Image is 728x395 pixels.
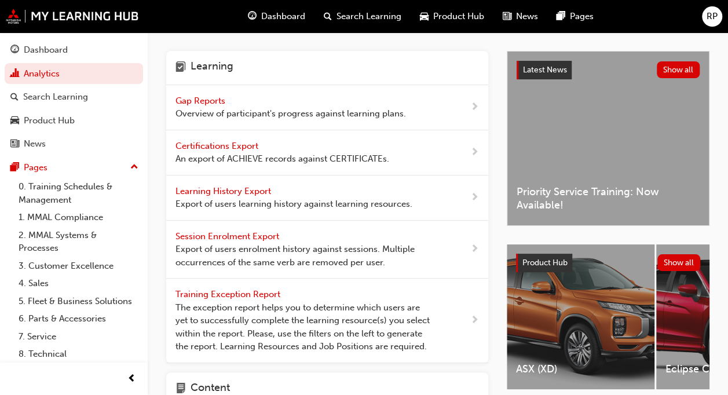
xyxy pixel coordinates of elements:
[570,10,594,23] span: Pages
[10,139,19,149] span: news-icon
[470,242,479,257] span: next-icon
[516,363,645,376] span: ASX (XD)
[324,9,332,24] span: search-icon
[10,45,19,56] span: guage-icon
[14,275,143,292] a: 4. Sales
[24,114,75,127] div: Product Hub
[175,243,433,269] span: Export of users enrolment history against sessions. Multiple occurrences of the same verb are rem...
[14,226,143,257] a: 2. MMAL Systems & Processes
[14,328,143,346] a: 7. Service
[261,10,305,23] span: Dashboard
[411,5,493,28] a: car-iconProduct Hub
[5,37,143,157] button: DashboardAnalyticsSearch LearningProduct HubNews
[470,191,479,205] span: next-icon
[470,313,479,328] span: next-icon
[517,185,700,211] span: Priority Service Training: Now Available!
[175,107,406,120] span: Overview of participant's progress against learning plans.
[23,90,88,104] div: Search Learning
[248,9,257,24] span: guage-icon
[166,279,488,363] a: Training Exception Report The exception report helps you to determine which users are yet to succ...
[470,100,479,115] span: next-icon
[24,161,47,174] div: Pages
[14,345,143,363] a: 8. Technical
[14,178,143,209] a: 0. Training Schedules & Management
[657,61,700,78] button: Show all
[14,257,143,275] a: 3. Customer Excellence
[175,301,433,353] span: The exception report helps you to determine which users are yet to successfully complete the lear...
[130,160,138,175] span: up-icon
[175,152,389,166] span: An export of ACHIEVE records against CERTIFICATEs.
[10,116,19,126] span: car-icon
[175,289,283,299] span: Training Exception Report
[516,10,538,23] span: News
[239,5,314,28] a: guage-iconDashboard
[175,141,261,151] span: Certifications Export
[10,92,19,103] span: search-icon
[547,5,603,28] a: pages-iconPages
[702,6,722,27] button: RP
[14,292,143,310] a: 5. Fleet & Business Solutions
[314,5,411,28] a: search-iconSearch Learning
[516,254,700,272] a: Product HubShow all
[336,10,401,23] span: Search Learning
[433,10,484,23] span: Product Hub
[493,5,547,28] a: news-iconNews
[10,163,19,173] span: pages-icon
[507,51,709,226] a: Latest NewsShow allPriority Service Training: Now Available!
[191,60,233,75] h4: Learning
[14,209,143,226] a: 1. MMAL Compliance
[175,197,412,211] span: Export of users learning history against learning resources.
[557,9,565,24] span: pages-icon
[5,157,143,178] button: Pages
[175,231,281,242] span: Session Enrolment Export
[503,9,511,24] span: news-icon
[166,130,488,175] a: Certifications Export An export of ACHIEVE records against CERTIFICATEs.next-icon
[517,61,700,79] a: Latest NewsShow all
[5,39,143,61] a: Dashboard
[166,85,488,130] a: Gap Reports Overview of participant's progress against learning plans.next-icon
[707,10,718,23] span: RP
[657,254,701,271] button: Show all
[5,133,143,155] a: News
[10,69,19,79] span: chart-icon
[166,175,488,221] a: Learning History Export Export of users learning history against learning resources.next-icon
[175,60,186,75] span: learning-icon
[522,258,568,268] span: Product Hub
[507,244,654,389] a: ASX (XD)
[24,43,68,57] div: Dashboard
[166,221,488,279] a: Session Enrolment Export Export of users enrolment history against sessions. Multiple occurrences...
[470,145,479,160] span: next-icon
[175,96,228,106] span: Gap Reports
[5,86,143,108] a: Search Learning
[175,186,273,196] span: Learning History Export
[127,372,136,386] span: prev-icon
[14,310,143,328] a: 6. Parts & Accessories
[6,9,139,24] img: mmal
[5,110,143,131] a: Product Hub
[24,137,46,151] div: News
[523,65,567,75] span: Latest News
[420,9,429,24] span: car-icon
[5,63,143,85] a: Analytics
